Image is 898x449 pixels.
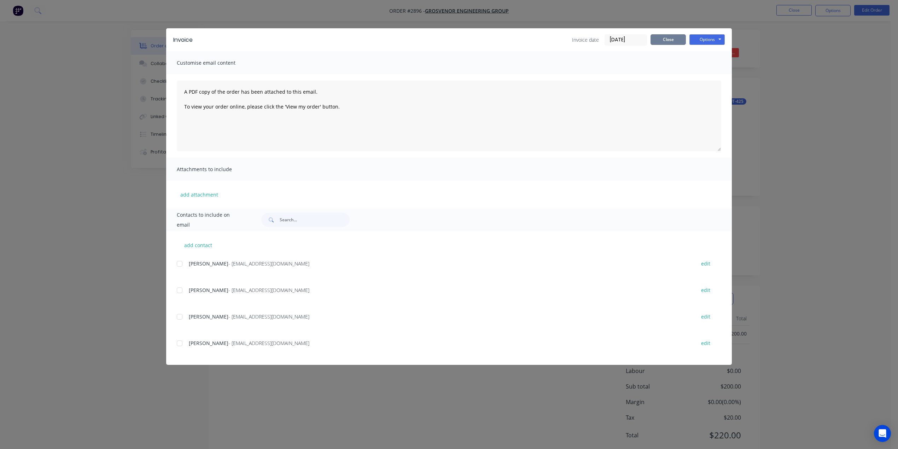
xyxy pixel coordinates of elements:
[189,313,228,320] span: [PERSON_NAME]
[697,259,715,268] button: edit
[697,285,715,295] button: edit
[228,313,309,320] span: - [EMAIL_ADDRESS][DOMAIN_NAME]
[177,81,721,151] textarea: A PDF copy of the order has been attached to this email. To view your order online, please click ...
[177,58,255,68] span: Customise email content
[189,260,228,267] span: [PERSON_NAME]
[689,34,725,45] button: Options
[228,260,309,267] span: - [EMAIL_ADDRESS][DOMAIN_NAME]
[697,312,715,321] button: edit
[651,34,686,45] button: Close
[572,36,599,43] span: Invoice date
[874,425,891,442] div: Open Intercom Messenger
[177,189,222,200] button: add attachment
[177,164,255,174] span: Attachments to include
[177,240,219,250] button: add contact
[697,338,715,348] button: edit
[189,340,228,346] span: [PERSON_NAME]
[228,287,309,293] span: - [EMAIL_ADDRESS][DOMAIN_NAME]
[189,287,228,293] span: [PERSON_NAME]
[280,213,350,227] input: Search...
[228,340,309,346] span: - [EMAIL_ADDRESS][DOMAIN_NAME]
[173,36,193,44] div: Invoice
[177,210,244,230] span: Contacts to include on email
